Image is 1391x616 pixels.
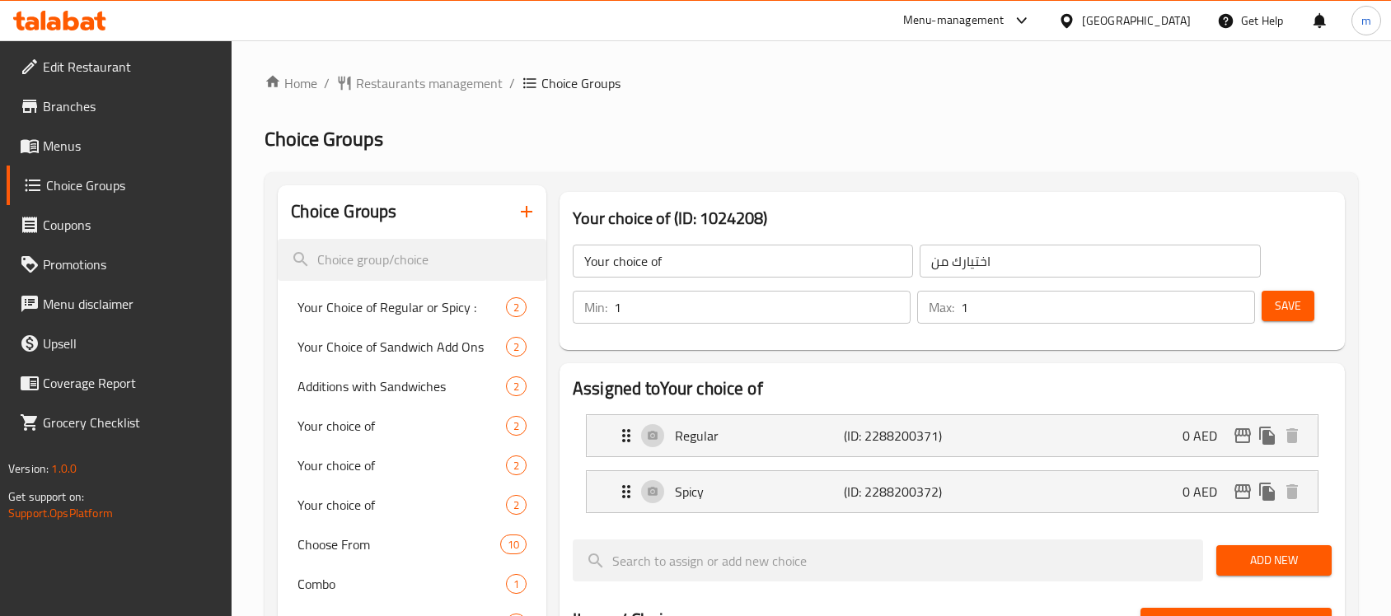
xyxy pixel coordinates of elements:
[43,294,219,314] span: Menu disclaimer
[265,73,1358,93] nav: breadcrumb
[278,287,546,327] div: Your Choice of Regular or Spicy :2
[278,485,546,525] div: Your choice of2
[844,426,957,446] p: (ID: 2288200371)
[7,403,232,442] a: Grocery Checklist
[43,136,219,156] span: Menus
[356,73,503,93] span: Restaurants management
[297,534,499,554] span: Choose From
[1183,426,1230,446] p: 0 AED
[573,464,1332,520] li: Expand
[1262,291,1314,321] button: Save
[336,73,503,93] a: Restaurants management
[507,576,526,592] span: 1
[1361,12,1371,30] span: m
[903,11,1005,30] div: Menu-management
[297,574,506,594] span: Combo
[43,373,219,393] span: Coverage Report
[500,534,527,554] div: Choices
[584,297,607,317] p: Min:
[573,408,1332,464] li: Expand
[506,455,527,475] div: Choices
[1255,423,1280,448] button: duplicate
[1230,479,1255,504] button: edit
[501,537,526,553] span: 10
[7,245,232,284] a: Promotions
[7,205,232,245] a: Coupons
[587,471,1318,512] div: Expand
[51,458,77,479] span: 1.0.0
[324,73,330,93] li: /
[1216,545,1332,576] button: Add New
[265,73,317,93] a: Home
[8,458,49,479] span: Version:
[278,525,546,564] div: Choose From10
[7,166,232,205] a: Choice Groups
[8,486,84,507] span: Get support on:
[507,458,526,474] span: 2
[43,57,219,77] span: Edit Restaurant
[7,47,232,86] a: Edit Restaurant
[844,482,957,502] p: (ID: 2288200372)
[278,446,546,485] div: Your choice of2
[506,574,527,594] div: Choices
[291,199,396,224] h2: Choice Groups
[297,297,506,317] span: Your Choice of Regular or Spicy :
[1082,12,1191,30] div: [GEOGRAPHIC_DATA]
[929,297,954,317] p: Max:
[675,426,844,446] p: Regular
[297,495,506,515] span: Your choice of
[507,379,526,394] span: 2
[7,86,232,126] a: Branches
[506,495,527,515] div: Choices
[507,339,526,355] span: 2
[509,73,515,93] li: /
[573,376,1332,401] h2: Assigned to Your choice of
[7,324,232,363] a: Upsell
[278,327,546,366] div: Your Choice of Sandwich Add Ons2
[7,126,232,166] a: Menus
[573,205,1332,231] h3: Your choice of (ID: 1024208)
[506,416,527,436] div: Choices
[1229,550,1318,571] span: Add New
[541,73,621,93] span: Choice Groups
[297,337,506,357] span: Your Choice of Sandwich Add Ons
[297,416,506,436] span: Your choice of
[46,175,219,195] span: Choice Groups
[8,502,113,524] a: Support.OpsPlatform
[587,415,1318,456] div: Expand
[506,337,527,357] div: Choices
[1255,479,1280,504] button: duplicate
[507,300,526,315] span: 2
[1183,482,1230,502] p: 0 AED
[573,539,1203,581] input: search
[43,96,219,116] span: Branches
[1280,423,1304,448] button: delete
[265,120,383,157] span: Choice Groups
[7,363,232,403] a: Coverage Report
[43,413,219,432] span: Grocery Checklist
[506,297,527,317] div: Choices
[278,239,546,281] input: search
[7,284,232,324] a: Menu disclaimer
[1230,423,1255,448] button: edit
[297,455,506,475] span: Your choice of
[278,564,546,604] div: Combo1
[43,254,219,274] span: Promotions
[43,334,219,353] span: Upsell
[675,482,844,502] p: Spicy
[507,418,526,434] span: 2
[1275,296,1301,316] span: Save
[1280,479,1304,504] button: delete
[278,406,546,446] div: Your choice of2
[507,497,526,513] span: 2
[278,366,546,406] div: Additions with Sandwiches2
[297,376,506,396] span: Additions with Sandwiches
[43,215,219,235] span: Coupons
